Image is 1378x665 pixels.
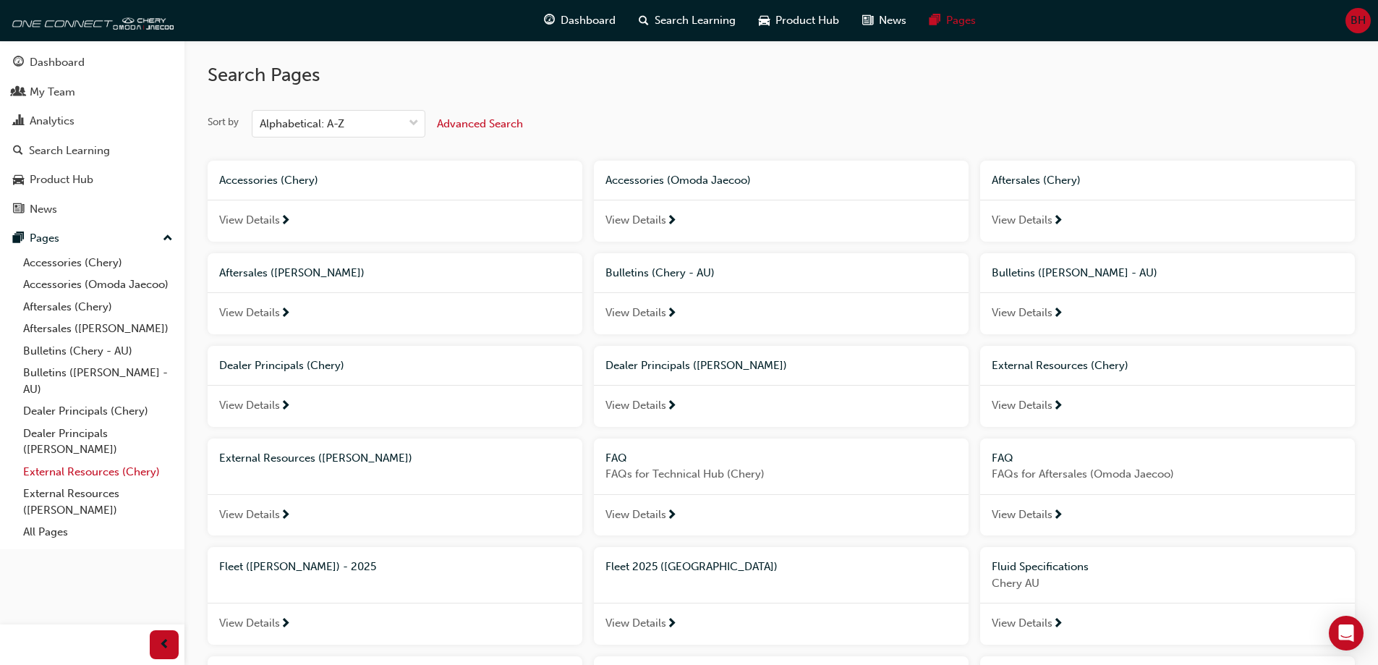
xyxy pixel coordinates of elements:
[409,114,419,133] span: down-icon
[219,397,280,414] span: View Details
[666,400,677,413] span: next-icon
[605,397,666,414] span: View Details
[1345,8,1371,33] button: BH
[208,64,1355,87] h2: Search Pages
[1351,12,1366,29] span: BH
[6,108,179,135] a: Analytics
[219,615,280,632] span: View Details
[219,305,280,321] span: View Details
[13,145,23,158] span: search-icon
[605,305,666,321] span: View Details
[980,439,1355,536] a: FAQFAQs for Aftersales (Omoda Jaecoo)View Details
[992,266,1157,279] span: Bulletins ([PERSON_NAME] - AU)
[544,12,555,30] span: guage-icon
[208,253,582,334] a: Aftersales ([PERSON_NAME])View Details
[992,507,1052,523] span: View Details
[13,56,24,69] span: guage-icon
[30,230,59,247] div: Pages
[30,171,93,188] div: Product Hub
[6,46,179,225] button: DashboardMy TeamAnalyticsSearch LearningProduct HubNews
[992,560,1089,573] span: Fluid Specifications
[1052,308,1063,321] span: next-icon
[30,84,75,101] div: My Team
[1052,215,1063,228] span: next-icon
[655,12,736,29] span: Search Learning
[163,229,173,248] span: up-icon
[13,86,24,99] span: people-icon
[1052,509,1063,522] span: next-icon
[17,423,179,461] a: Dealer Principals ([PERSON_NAME])
[605,212,666,229] span: View Details
[594,253,969,334] a: Bulletins (Chery - AU)View Details
[280,308,291,321] span: next-icon
[980,547,1355,645] a: Fluid SpecificationsChery AUView Details
[17,461,179,483] a: External Resources (Chery)
[1052,400,1063,413] span: next-icon
[992,575,1343,592] span: Chery AU
[260,116,344,132] div: Alphabetical: A-Z
[208,439,582,536] a: External Resources ([PERSON_NAME])View Details
[6,79,179,106] a: My Team
[280,618,291,631] span: next-icon
[930,12,940,30] span: pages-icon
[208,547,582,645] a: Fleet ([PERSON_NAME]) - 2025View Details
[17,483,179,521] a: External Resources ([PERSON_NAME])
[280,215,291,228] span: next-icon
[13,232,24,245] span: pages-icon
[17,296,179,318] a: Aftersales (Chery)
[30,113,75,130] div: Analytics
[666,509,677,522] span: next-icon
[13,203,24,216] span: news-icon
[605,615,666,632] span: View Details
[775,12,839,29] span: Product Hub
[17,340,179,363] a: Bulletins (Chery - AU)
[980,253,1355,334] a: Bulletins ([PERSON_NAME] - AU)View Details
[219,174,318,187] span: Accessories (Chery)
[605,466,957,483] span: FAQs for Technical Hub (Chery)
[851,6,918,35] a: news-iconNews
[13,115,24,128] span: chart-icon
[992,359,1128,372] span: External Resources (Chery)
[6,166,179,193] a: Product Hub
[17,400,179,423] a: Dealer Principals (Chery)
[992,452,1013,465] span: FAQ
[666,308,677,321] span: next-icon
[605,174,751,187] span: Accessories (Omoda Jaecoo)
[219,452,412,465] span: External Resources ([PERSON_NAME])
[280,400,291,413] span: next-icon
[437,110,523,137] button: Advanced Search
[219,507,280,523] span: View Details
[29,143,110,159] div: Search Learning
[7,6,174,35] img: oneconnect
[17,521,179,543] a: All Pages
[666,215,677,228] span: next-icon
[992,397,1052,414] span: View Details
[208,115,239,130] div: Sort by
[219,212,280,229] span: View Details
[17,362,179,400] a: Bulletins ([PERSON_NAME] - AU)
[13,174,24,187] span: car-icon
[30,54,85,71] div: Dashboard
[219,560,376,573] span: Fleet ([PERSON_NAME]) - 2025
[17,318,179,340] a: Aftersales ([PERSON_NAME])
[992,212,1052,229] span: View Details
[208,346,582,427] a: Dealer Principals (Chery)View Details
[1052,618,1063,631] span: next-icon
[208,161,582,242] a: Accessories (Chery)View Details
[6,225,179,252] button: Pages
[639,12,649,30] span: search-icon
[879,12,906,29] span: News
[594,547,969,645] a: Fleet 2025 ([GEOGRAPHIC_DATA])View Details
[666,618,677,631] span: next-icon
[992,615,1052,632] span: View Details
[747,6,851,35] a: car-iconProduct Hub
[980,346,1355,427] a: External Resources (Chery)View Details
[219,266,365,279] span: Aftersales ([PERSON_NAME])
[862,12,873,30] span: news-icon
[30,201,57,218] div: News
[594,346,969,427] a: Dealer Principals ([PERSON_NAME])View Details
[605,266,715,279] span: Bulletins (Chery - AU)
[437,117,523,130] span: Advanced Search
